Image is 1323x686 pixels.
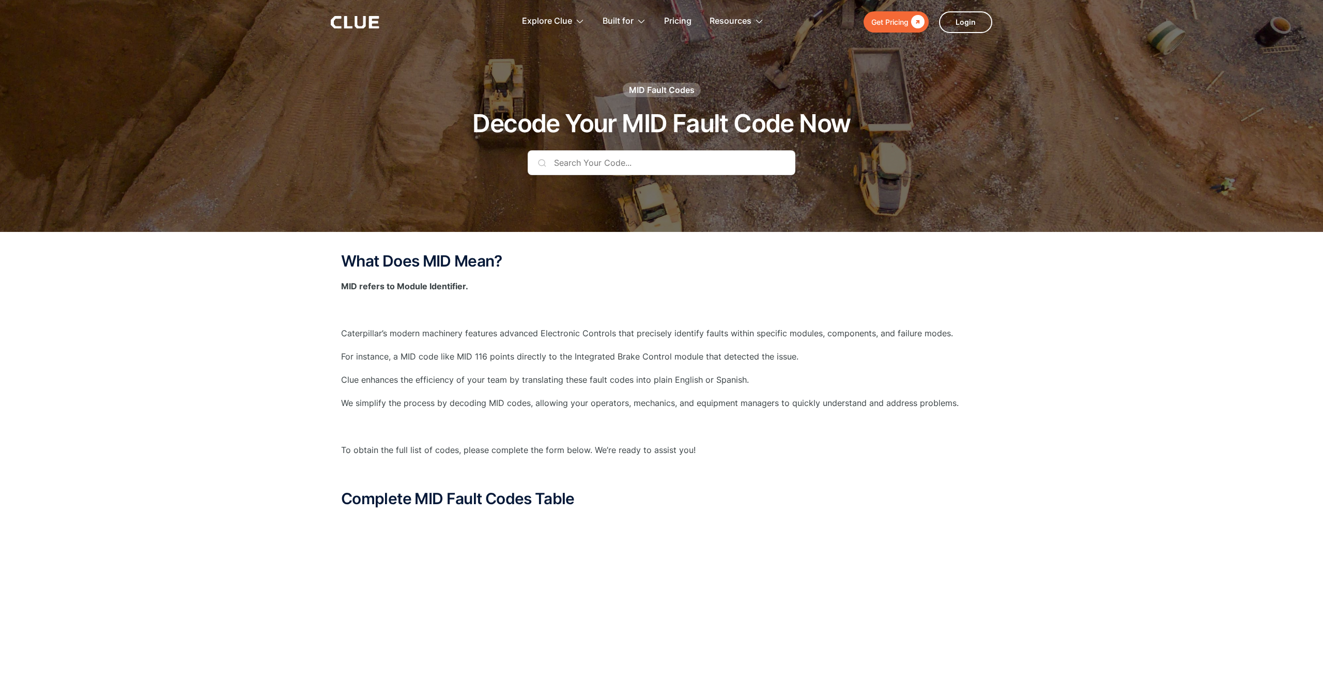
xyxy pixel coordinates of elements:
a: Get Pricing [864,11,929,33]
div: Explore Clue [522,5,572,38]
input: Search Your Code... [528,150,795,175]
a: Pricing [664,5,691,38]
p: For instance, a MID code like MID 116 points directly to the Integrated Brake Control module that... [341,350,982,363]
strong: MID refers to Module Identifier. [341,281,468,291]
div: Resources [710,5,751,38]
p: ‍ [341,467,982,480]
div: Built for [603,5,634,38]
div: MID Fault Codes [629,84,695,96]
h2: Complete MID Fault Codes Table [341,490,982,507]
div: Get Pricing [871,15,909,28]
p: Clue enhances the efficiency of your team by translating these fault codes into plain English or ... [341,373,982,386]
h2: What Does MID Mean? [341,253,982,270]
a: Login [939,11,992,33]
p: Caterpillar’s modern machinery features advanced Electronic Controls that precisely identify faul... [341,327,982,340]
p: We simplify the process by decoding MID codes, allowing your operators, mechanics, and equipment ... [341,397,982,410]
p: To obtain the full list of codes, please complete the form below. We’re ready to assist you! [341,444,982,457]
div:  [909,15,925,28]
h1: Decode Your MID Fault Code Now [472,110,850,137]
